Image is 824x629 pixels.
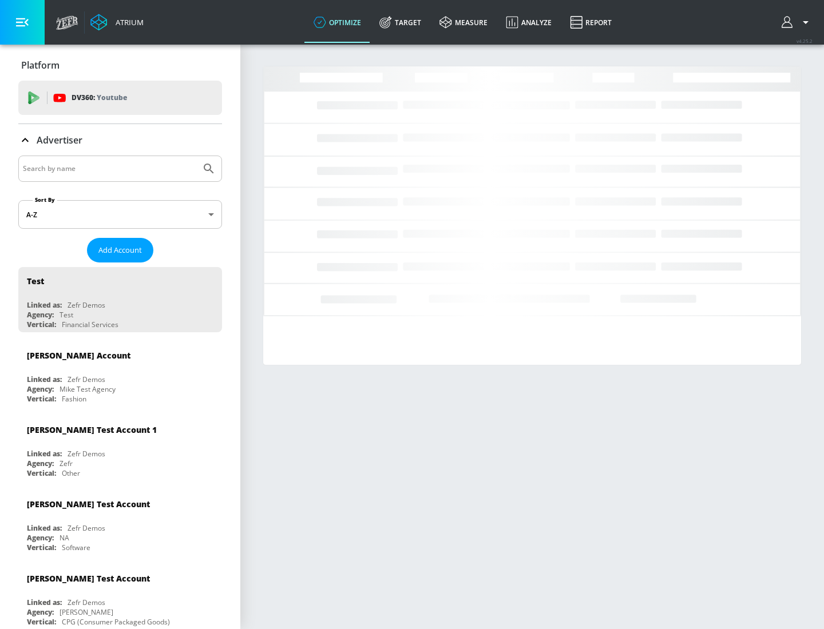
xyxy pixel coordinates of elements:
div: Fashion [62,394,86,404]
span: v 4.25.2 [797,38,813,44]
div: TestLinked as:Zefr DemosAgency:TestVertical:Financial Services [18,267,222,332]
a: Target [370,2,430,43]
div: NA [60,533,69,543]
button: Add Account [87,238,153,262]
div: [PERSON_NAME] AccountLinked as:Zefr DemosAgency:Mike Test AgencyVertical:Fashion [18,341,222,407]
div: Agency: [27,607,54,617]
a: measure [430,2,497,43]
div: Linked as: [27,523,62,533]
div: Agency: [27,310,54,320]
div: CPG (Consumer Packaged Goods) [62,617,170,627]
div: [PERSON_NAME] Test Account 1Linked as:Zefr DemosAgency:ZefrVertical:Other [18,416,222,481]
a: optimize [304,2,370,43]
div: A-Z [18,200,222,229]
div: Linked as: [27,300,62,310]
div: Vertical: [27,543,56,552]
div: Agency: [27,459,54,468]
p: Youtube [97,91,127,103]
div: Zefr Demos [68,523,105,533]
div: Zefr Demos [68,598,105,607]
div: [PERSON_NAME] Test Account [27,573,150,584]
div: Zefr Demos [68,449,105,459]
a: Analyze [497,2,561,43]
div: [PERSON_NAME] [60,607,113,617]
div: Other [62,468,80,478]
div: [PERSON_NAME] Test Account [27,499,150,509]
div: Agency: [27,533,54,543]
div: Advertiser [18,124,222,156]
div: Test [27,276,44,286]
div: Zefr Demos [68,300,105,310]
label: Sort By [33,196,57,204]
p: Platform [21,59,60,71]
div: Agency: [27,384,54,394]
div: Vertical: [27,320,56,329]
p: DV360: [72,91,127,104]
div: Vertical: [27,468,56,478]
div: Zefr [60,459,73,468]
div: Platform [18,49,222,81]
div: Software [62,543,90,552]
div: DV360: Youtube [18,81,222,115]
div: Mike Test Agency [60,384,116,394]
div: Test [60,310,73,320]
div: Linked as: [27,449,62,459]
div: [PERSON_NAME] Test AccountLinked as:Zefr DemosAgency:NAVertical:Software [18,490,222,555]
div: Zefr Demos [68,375,105,384]
span: Add Account [98,244,142,257]
div: Financial Services [62,320,118,329]
div: Linked as: [27,598,62,607]
p: Advertiser [37,134,82,146]
div: Linked as: [27,375,62,384]
a: Atrium [90,14,144,31]
div: Vertical: [27,394,56,404]
div: [PERSON_NAME] Account [27,350,130,361]
div: Vertical: [27,617,56,627]
a: Report [561,2,621,43]
div: [PERSON_NAME] Test Account 1 [27,424,157,435]
div: Atrium [111,17,144,27]
input: Search by name [23,161,196,176]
